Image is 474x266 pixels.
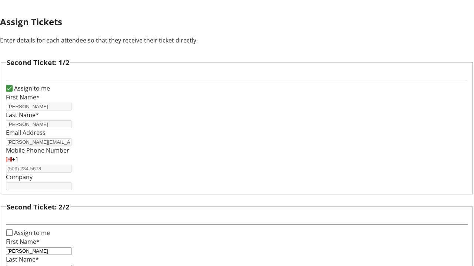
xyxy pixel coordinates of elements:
[13,84,50,93] label: Assign to me
[6,146,69,154] label: Mobile Phone Number
[6,238,40,246] label: First Name*
[6,111,39,119] label: Last Name*
[6,173,33,181] label: Company
[7,202,70,212] h3: Second Ticket: 2/2
[6,255,39,263] label: Last Name*
[13,228,50,237] label: Assign to me
[6,93,40,101] label: First Name*
[7,57,70,68] h3: Second Ticket: 1/2
[6,129,46,137] label: Email Address
[6,165,71,173] input: (506) 234-5678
